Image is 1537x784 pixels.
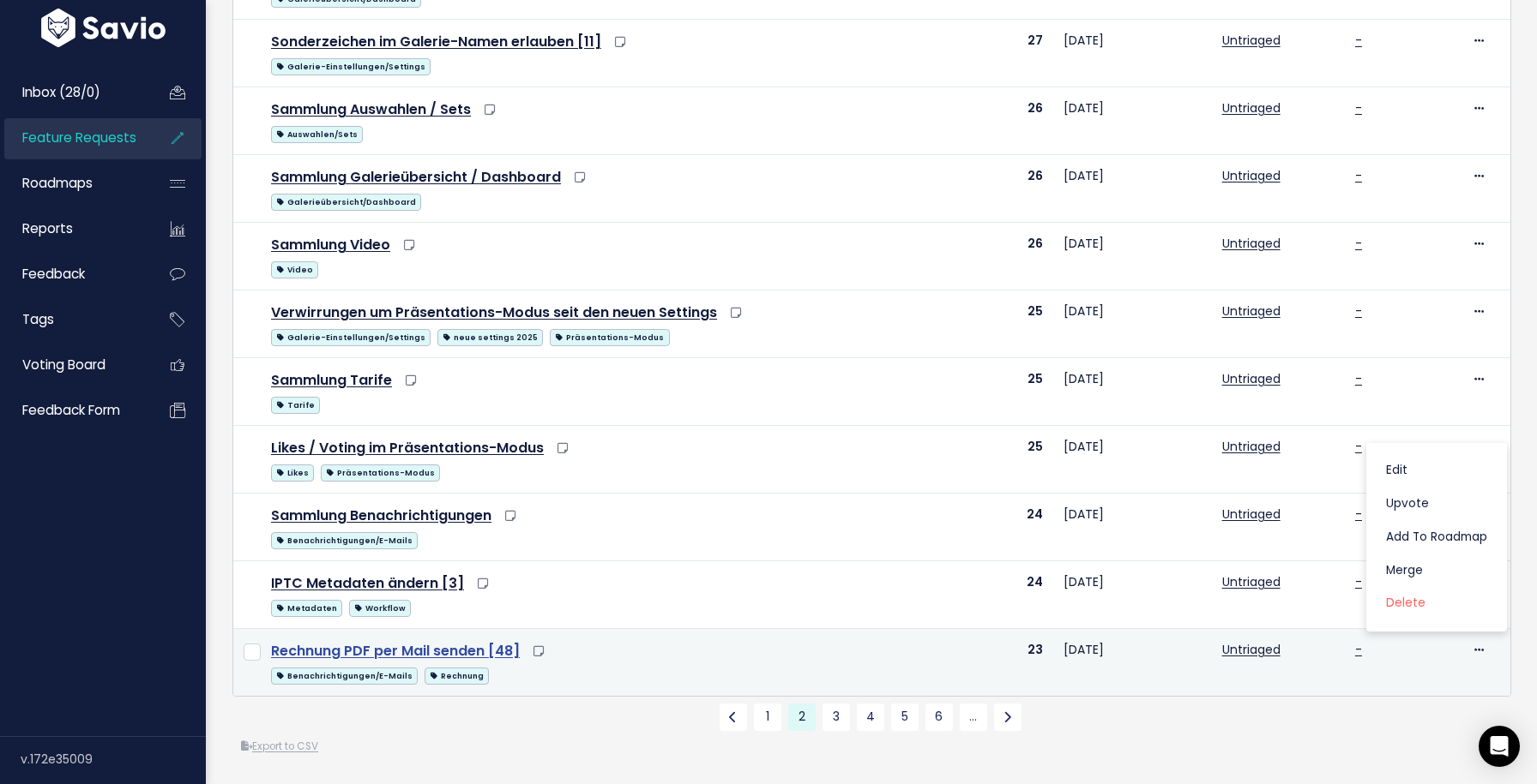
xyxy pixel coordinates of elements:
span: Präsentations-Modus [550,329,669,346]
a: - [1355,370,1362,387]
td: 24 [928,494,1053,561]
a: Feedback form [4,391,142,430]
a: 1 [754,703,781,731]
a: Galerie-Einstellungen/Settings [271,55,431,76]
span: Rechnung [425,667,489,685]
a: - [1355,235,1362,252]
td: [DATE] [1053,155,1212,223]
a: - [1355,99,1362,117]
a: - [1355,302,1362,320]
td: [DATE] [1053,561,1212,629]
a: Präsentations-Modus [321,461,440,482]
a: Untriaged [1222,302,1281,320]
img: logo-white.9d6f32f41409.svg [37,8,170,46]
a: Galerie-Einstellungen/Settings [271,326,431,347]
a: neue settings 2025 [437,326,543,347]
a: Likes [271,461,314,482]
span: Präsentations-Modus [321,464,440,482]
a: Auswahlen/Sets [271,123,363,144]
span: 2 [788,703,816,731]
a: Roadmaps [4,164,142,203]
a: Benachrichtigungen/E-Mails [271,529,418,550]
a: Sammlung Tarife [271,370,392,390]
a: Inbox (28/0) [4,73,142,112]
a: Merge [1373,554,1500,587]
span: Feedback form [22,401,120,419]
td: [DATE] [1053,494,1212,561]
a: 3 [823,703,850,731]
a: Sammlung Galerieübersicht / Dashboard [271,167,561,187]
a: Add to Roadmap [1373,520,1500,554]
a: Verwirrungen um Präsentations-Modus seit den neuen Settings [271,302,717,322]
a: - [1355,506,1362,523]
span: Feature Requests [22,129,136,147]
span: Tarife [271,397,320,414]
span: Tags [22,310,54,328]
span: Workflow [349,600,411,617]
a: 6 [925,703,953,731]
td: 26 [928,155,1053,223]
a: 5 [891,703,919,731]
span: Feedback [22,265,85,283]
a: Sonderzeichen im Galerie-Namen erlauben [11] [271,32,601,51]
td: 25 [928,290,1053,358]
a: Untriaged [1222,235,1281,252]
td: [DATE] [1053,426,1212,494]
td: 26 [928,87,1053,155]
a: Tarife [271,393,320,415]
a: Galerieübersicht/Dashboard [271,190,421,212]
span: Benachrichtigungen/E-Mails [271,532,418,549]
a: Untriaged [1222,167,1281,184]
span: Video [271,261,318,278]
span: neue settings 2025 [437,329,543,346]
span: Benachrichtigungen/E-Mails [271,667,418,685]
a: Sammlung Auswahlen / Sets [271,99,471,119]
a: Sammlung Benachrichtigungen [271,506,491,525]
a: Edit [1373,454,1500,488]
span: Galerie-Einstellungen/Settings [271,58,431,75]
span: Galerie-Einstellungen/Settings [271,329,431,346]
a: Rechnung [425,664,489,685]
a: Feedback [4,254,142,294]
a: Untriaged [1222,573,1281,590]
a: Untriaged [1222,32,1281,49]
a: Benachrichtigungen/E-Mails [271,664,418,685]
a: Upvote [1373,488,1500,521]
a: Voting Board [4,345,142,385]
td: 27 [928,20,1053,87]
td: [DATE] [1053,358,1212,426]
div: Open Intercom Messenger [1479,726,1520,767]
td: 26 [928,223,1053,290]
a: Rechnung PDF per Mail senden [48] [271,641,520,661]
a: Untriaged [1222,641,1281,658]
a: - [1355,641,1362,658]
a: Video [271,258,318,279]
span: Metadaten [271,600,342,617]
td: 25 [928,426,1053,494]
a: … [960,703,987,731]
a: - [1355,167,1362,184]
a: Reports [4,209,142,248]
a: Untriaged [1222,506,1281,523]
a: Präsentations-Modus [550,326,669,347]
span: Voting Board [22,356,105,374]
a: Workflow [349,596,411,618]
a: 4 [857,703,884,731]
a: - [1355,32,1362,49]
td: [DATE] [1053,223,1212,290]
span: Inbox (28/0) [22,83,100,101]
div: v.172e35009 [21,737,206,781]
a: - [1355,438,1362,455]
td: [DATE] [1053,20,1212,87]
td: 24 [928,561,1053,629]
a: - [1355,573,1362,590]
span: Auswahlen/Sets [271,126,363,143]
a: IPTC Metadaten ändern [3] [271,573,464,593]
a: Metadaten [271,596,342,618]
span: Likes [271,464,314,482]
a: Feature Requests [4,118,142,158]
td: [DATE] [1053,87,1212,155]
a: Likes / Voting im Präsentations-Modus [271,438,544,458]
a: Untriaged [1222,438,1281,455]
span: Roadmaps [22,174,93,192]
